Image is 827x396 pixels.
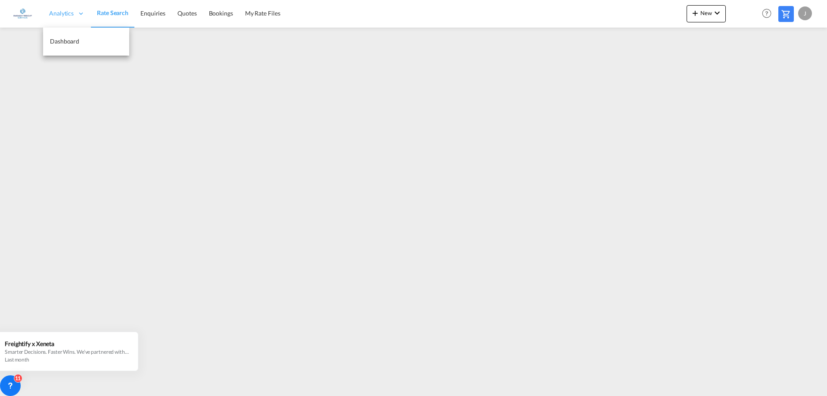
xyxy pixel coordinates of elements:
[13,4,32,23] img: 6a2c35f0b7c411ef99d84d375d6e7407.jpg
[687,5,726,22] button: icon-plus 400-fgNewicon-chevron-down
[140,9,165,17] span: Enquiries
[712,8,722,18] md-icon: icon-chevron-down
[798,6,812,20] div: J
[690,9,722,16] span: New
[759,6,774,21] span: Help
[209,9,233,17] span: Bookings
[49,9,74,18] span: Analytics
[97,9,128,16] span: Rate Search
[245,9,280,17] span: My Rate Files
[177,9,196,17] span: Quotes
[43,28,129,56] a: Dashboard
[759,6,778,22] div: Help
[690,8,700,18] md-icon: icon-plus 400-fg
[50,37,79,45] span: Dashboard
